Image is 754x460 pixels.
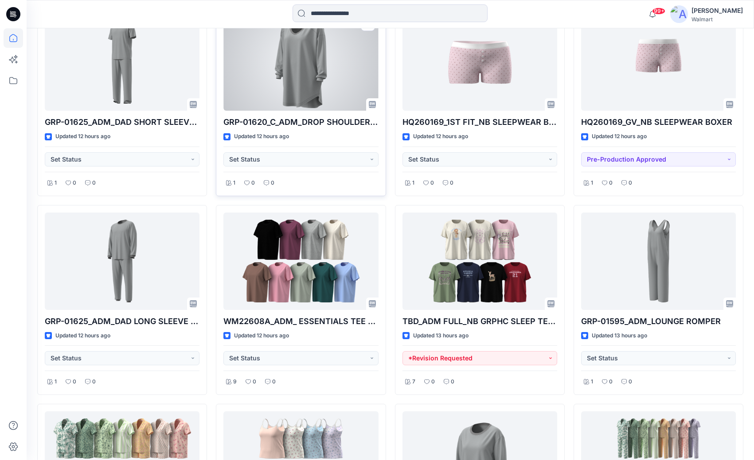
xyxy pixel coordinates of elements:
[272,377,276,387] p: 0
[592,132,647,141] p: Updated 12 hours ago
[402,315,557,328] p: TBD_ADM FULL_NB GRPHC SLEEP TEE SHORT
[450,178,453,188] p: 0
[629,178,632,188] p: 0
[402,13,557,111] a: HQ260169_1ST FIT_NB SLEEPWEAR BOXER PLUS
[233,178,235,188] p: 1
[45,13,199,111] a: GRP-01625_ADM_DAD SHORT SLEEVE OPEN LEG
[591,377,593,387] p: 1
[223,213,378,310] a: WM22608A_ADM_ ESSENTIALS TEE COLORWAY
[413,331,469,340] p: Updated 13 hours ago
[581,13,736,111] a: HQ260169_GV_NB SLEEPWEAR BOXER
[431,377,435,387] p: 0
[670,5,688,23] img: avatar
[609,377,613,387] p: 0
[73,377,76,387] p: 0
[73,178,76,188] p: 0
[55,331,110,340] p: Updated 12 hours ago
[592,331,647,340] p: Updated 13 hours ago
[652,8,665,15] span: 99+
[233,377,237,387] p: 9
[92,377,96,387] p: 0
[55,132,110,141] p: Updated 12 hours ago
[412,377,415,387] p: 7
[223,315,378,328] p: WM22608A_ADM_ ESSENTIALS TEE COLORWAY
[691,5,743,16] div: [PERSON_NAME]
[413,132,468,141] p: Updated 12 hours ago
[691,16,743,23] div: Walmart
[45,213,199,310] a: GRP-01625_ADM_DAD LONG SLEEVE JOGGER
[271,178,274,188] p: 0
[45,315,199,328] p: GRP-01625_ADM_DAD LONG SLEEVE JOGGER
[234,331,289,340] p: Updated 12 hours ago
[55,178,57,188] p: 1
[629,377,632,387] p: 0
[609,178,613,188] p: 0
[223,116,378,128] p: GRP-01620_C_ADM_DROP SHOULDER SKIMP_DEVELOPMENT
[251,178,255,188] p: 0
[92,178,96,188] p: 0
[402,213,557,310] a: TBD_ADM FULL_NB GRPHC SLEEP TEE SHORT
[451,377,454,387] p: 0
[55,377,57,387] p: 1
[581,213,736,310] a: GRP-01595_ADM_LOUNGE ROMPER
[45,116,199,128] p: GRP-01625_ADM_DAD SHORT SLEEVE OPEN LEG
[430,178,434,188] p: 0
[402,116,557,128] p: HQ260169_1ST FIT_NB SLEEPWEAR BOXER PLUS
[581,116,736,128] p: HQ260169_GV_NB SLEEPWEAR BOXER
[591,178,593,188] p: 1
[253,377,256,387] p: 0
[581,315,736,328] p: GRP-01595_ADM_LOUNGE ROMPER
[412,178,414,188] p: 1
[223,13,378,111] a: GRP-01620_C_ADM_DROP SHOULDER SKIMP_DEVELOPMENT
[234,132,289,141] p: Updated 12 hours ago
